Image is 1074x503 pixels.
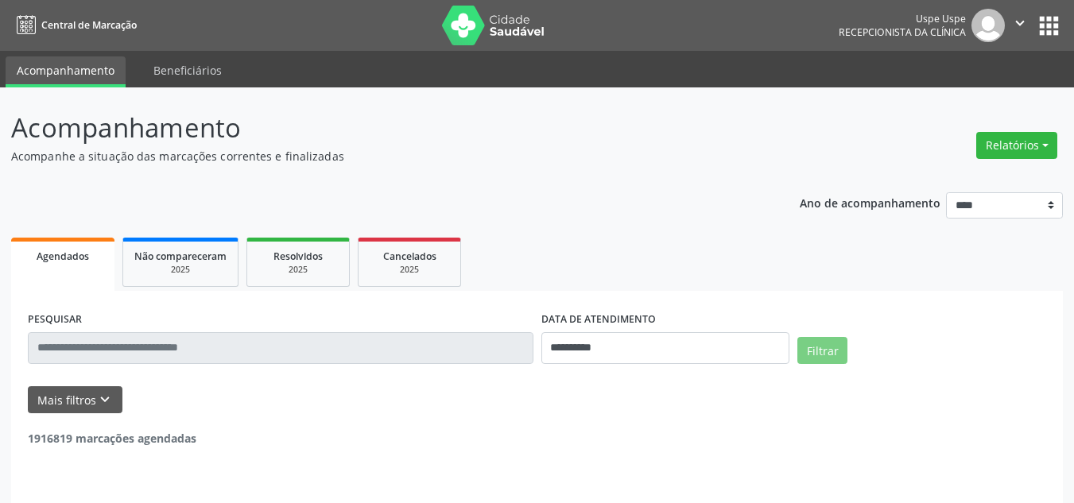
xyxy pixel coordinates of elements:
span: Cancelados [383,250,436,263]
span: Recepcionista da clínica [839,25,966,39]
div: 2025 [370,264,449,276]
p: Ano de acompanhamento [800,192,940,212]
i:  [1011,14,1029,32]
button:  [1005,9,1035,42]
a: Acompanhamento [6,56,126,87]
button: Mais filtroskeyboard_arrow_down [28,386,122,414]
label: DATA DE ATENDIMENTO [541,308,656,332]
p: Acompanhe a situação das marcações correntes e finalizadas [11,148,747,164]
div: 2025 [134,264,227,276]
div: 2025 [258,264,338,276]
button: Filtrar [797,337,847,364]
span: Agendados [37,250,89,263]
a: Beneficiários [142,56,233,84]
i: keyboard_arrow_down [96,391,114,408]
strong: 1916819 marcações agendadas [28,431,196,446]
span: Não compareceram [134,250,227,263]
span: Central de Marcação [41,18,137,32]
div: Uspe Uspe [839,12,966,25]
img: img [971,9,1005,42]
button: apps [1035,12,1063,40]
label: PESQUISAR [28,308,82,332]
a: Central de Marcação [11,12,137,38]
span: Resolvidos [273,250,323,263]
button: Relatórios [976,132,1057,159]
p: Acompanhamento [11,108,747,148]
